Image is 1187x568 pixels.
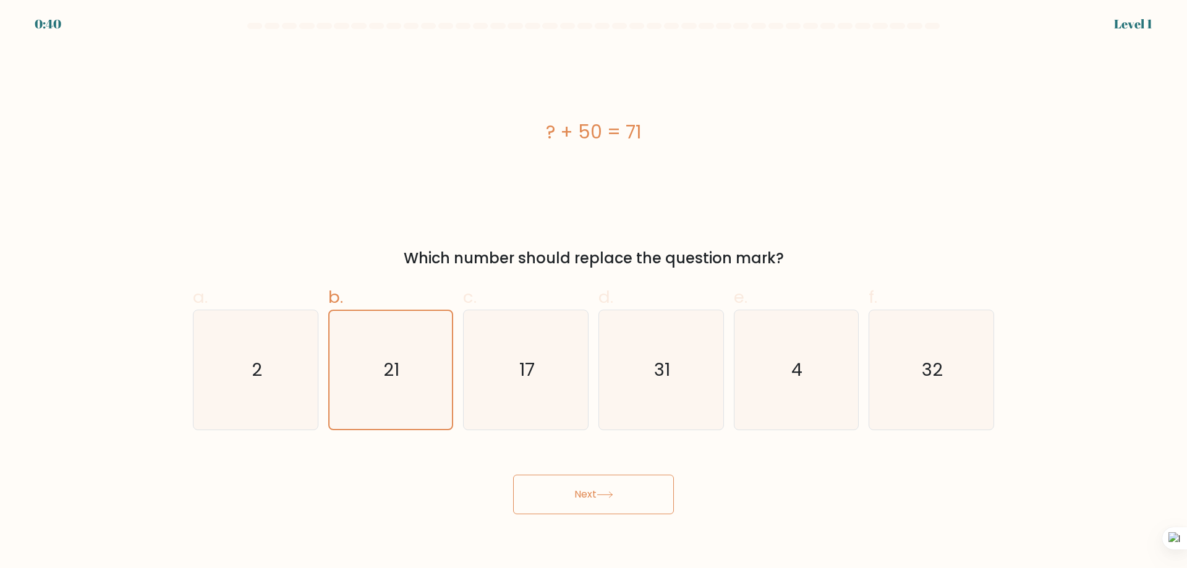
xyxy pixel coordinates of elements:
span: d. [598,285,613,309]
text: 32 [922,357,943,382]
text: 31 [654,357,670,382]
text: 4 [792,357,803,382]
text: 21 [384,357,400,382]
div: 0:40 [35,15,61,33]
button: Next [513,475,674,514]
span: c. [463,285,477,309]
span: f. [869,285,877,309]
div: Level 1 [1114,15,1152,33]
text: 17 [519,357,535,382]
span: e. [734,285,747,309]
span: b. [328,285,343,309]
div: ? + 50 = 71 [193,118,994,146]
text: 2 [252,357,262,382]
div: Which number should replace the question mark? [200,247,987,269]
span: a. [193,285,208,309]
